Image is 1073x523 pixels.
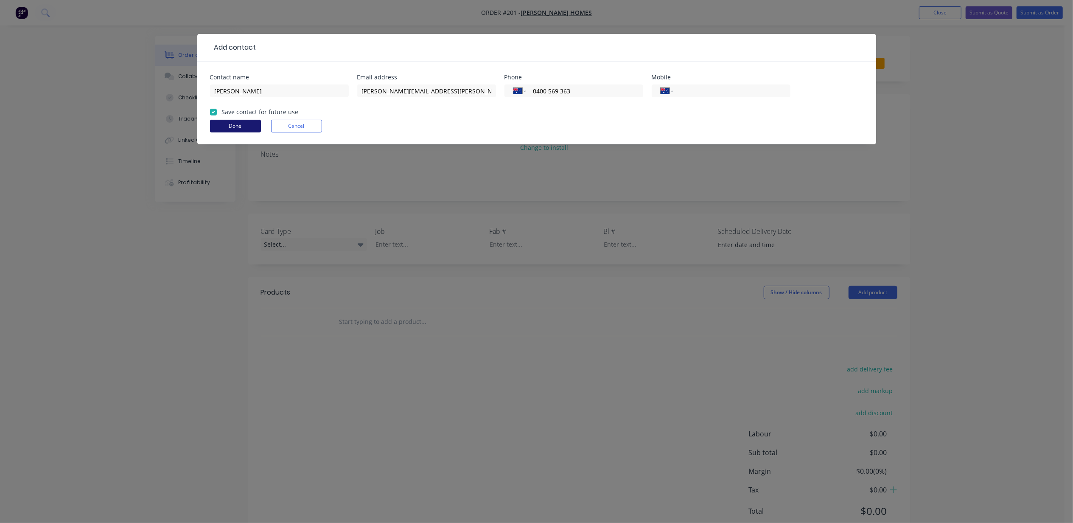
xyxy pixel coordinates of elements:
div: Contact name [210,74,349,80]
div: Phone [504,74,643,80]
button: Cancel [271,120,322,132]
div: Add contact [210,42,256,53]
div: Email address [357,74,496,80]
button: Done [210,120,261,132]
div: Mobile [652,74,790,80]
label: Save contact for future use [222,107,299,116]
